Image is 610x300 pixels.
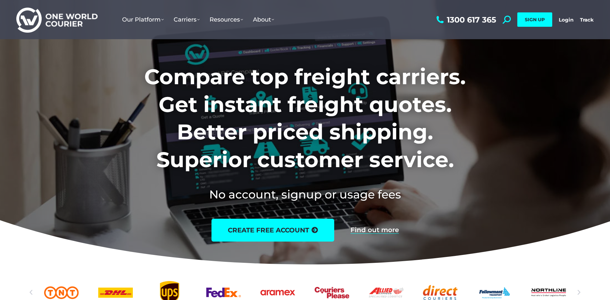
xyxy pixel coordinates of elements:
span: Our Platform [122,16,164,23]
span: Resources [210,16,243,23]
a: Login [559,17,573,23]
a: SIGN UP [517,12,552,27]
span: About [253,16,274,23]
span: SIGN UP [525,17,545,23]
a: create free account [211,219,334,242]
a: 1300 617 365 [435,16,496,24]
h2: No account, signup or usage fees [101,186,509,202]
span: Carriers [174,16,200,23]
h1: Compare top freight carriers. Get instant freight quotes. Better priced shipping. Superior custom... [101,63,509,173]
a: Our Platform [117,9,169,30]
a: Find out more [351,227,399,234]
a: About [248,9,279,30]
a: Resources [205,9,248,30]
img: One World Courier [16,7,98,33]
a: Carriers [169,9,205,30]
a: Track [580,17,594,23]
